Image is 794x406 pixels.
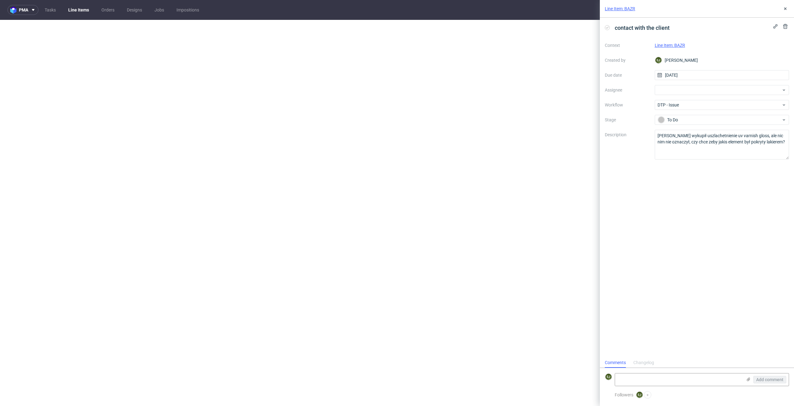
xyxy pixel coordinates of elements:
a: Designs [123,5,146,15]
figcaption: EJ [605,374,612,380]
button: pma [7,5,38,15]
span: pma [19,8,28,12]
textarea: [PERSON_NAME] wykupił uszlachetnienie uv varnish gloss, ale nic nim nie oznaczył, czy chce zeby j... [655,130,789,160]
div: To Do [658,116,781,123]
label: Workflow [605,101,650,109]
label: Due date [605,71,650,79]
label: Context [605,42,650,49]
div: Changelog [633,358,654,368]
div: [PERSON_NAME] [655,55,789,65]
label: Stage [605,116,650,124]
img: logo [10,7,19,14]
figcaption: EJ [655,57,662,63]
a: Orders [98,5,118,15]
div: Comments [605,358,626,368]
label: Created by [605,56,650,64]
span: contact with the client [612,23,672,33]
label: Description [605,131,650,158]
a: Line Item: BAZR [655,43,685,48]
span: DTP - Issue [658,102,782,108]
a: Jobs [151,5,168,15]
a: Line Item: BAZR [605,6,635,12]
a: Tasks [41,5,60,15]
figcaption: EJ [636,392,643,398]
span: Followers [615,392,633,397]
label: Assignee [605,86,650,94]
button: + [644,391,651,399]
a: Line Items [65,5,93,15]
a: Impositions [173,5,203,15]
